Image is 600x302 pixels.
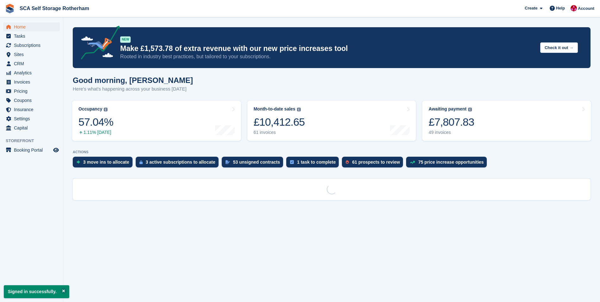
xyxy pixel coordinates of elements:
button: Check it out → [540,42,578,53]
p: Signed in successfully. [4,285,69,298]
span: Help [556,5,565,11]
h1: Good morning, [PERSON_NAME] [73,76,193,85]
p: Here's what's happening across your business [DATE] [73,85,193,93]
span: Home [14,22,52,31]
a: 3 move ins to allocate [73,157,136,171]
span: Storefront [6,138,63,144]
div: 75 price increase opportunities [418,160,484,165]
span: Pricing [14,87,52,96]
div: NEW [120,36,131,43]
a: 3 active subscriptions to allocate [136,157,222,171]
div: 49 invoices [429,130,474,135]
span: Insurance [14,105,52,114]
span: Subscriptions [14,41,52,50]
img: move_ins_to_allocate_icon-fdf77a2bb77ea45bf5b3d319d69a93e2d87916cf1d5bf7949dd705db3b84f3ca.svg [77,160,80,164]
div: Awaiting payment [429,106,467,112]
a: menu [3,32,60,41]
a: 75 price increase opportunities [406,157,490,171]
a: 1 task to complete [286,157,342,171]
span: Sites [14,50,52,59]
img: icon-info-grey-7440780725fd019a000dd9b08b2336e03edf1995a4989e88bcd33f0948082b44.svg [104,108,108,111]
a: menu [3,41,60,50]
div: 1.11% [DATE] [78,130,113,135]
a: menu [3,78,60,86]
div: £7,807.83 [429,116,474,129]
a: menu [3,114,60,123]
span: Settings [14,114,52,123]
p: Rooted in industry best practices, but tailored to your subscriptions. [120,53,535,60]
a: SCA Self Storage Rotherham [17,3,92,14]
a: menu [3,50,60,59]
img: prospect-51fa495bee0391a8d652442698ab0144808aea92771e9ea1ae160a38d050c398.svg [346,160,349,164]
a: Preview store [52,146,60,154]
span: Booking Portal [14,146,52,154]
div: 1 task to complete [297,160,336,165]
a: 53 unsigned contracts [222,157,287,171]
span: Capital [14,123,52,132]
a: menu [3,59,60,68]
div: Occupancy [78,106,102,112]
p: ACTIONS [73,150,591,154]
a: 61 prospects to review [342,157,406,171]
img: price_increase_opportunities-93ffe204e8149a01c8c9dc8f82e8f89637d9d84a8eef4429ea346261dce0b2c0.svg [410,161,415,164]
a: menu [3,68,60,77]
div: 57.04% [78,116,113,129]
span: Account [578,5,594,12]
a: menu [3,96,60,105]
div: 61 prospects to review [352,160,400,165]
p: Make £1,573.78 of extra revenue with our new price increases tool [120,44,535,53]
a: menu [3,123,60,132]
span: Tasks [14,32,52,41]
span: Coupons [14,96,52,105]
img: contract_signature_icon-13c848040528278c33f63329250d36e43548de30e8caae1d1a13099fd9432cc5.svg [226,160,230,164]
div: 3 active subscriptions to allocate [146,160,215,165]
div: 61 invoices [254,130,305,135]
img: task-75834270c22a3079a89374b754ae025e5fb1db73e45f91037f5363f120a921f8.svg [290,160,294,164]
a: menu [3,146,60,154]
a: menu [3,105,60,114]
a: Awaiting payment £7,807.83 49 invoices [422,101,591,141]
span: CRM [14,59,52,68]
div: 3 move ins to allocate [83,160,129,165]
span: Analytics [14,68,52,77]
span: Invoices [14,78,52,86]
a: Occupancy 57.04% 1.11% [DATE] [72,101,241,141]
a: menu [3,87,60,96]
div: 53 unsigned contracts [233,160,280,165]
img: price-adjustments-announcement-icon-8257ccfd72463d97f412b2fc003d46551f7dbcb40ab6d574587a9cd5c0d94... [76,26,120,62]
img: active_subscription_to_allocate_icon-d502201f5373d7db506a760aba3b589e785aa758c864c3986d89f69b8ff3... [139,160,143,164]
img: Thomas Webb [571,5,577,11]
img: icon-info-grey-7440780725fd019a000dd9b08b2336e03edf1995a4989e88bcd33f0948082b44.svg [297,108,301,111]
a: Month-to-date sales £10,412.65 61 invoices [247,101,416,141]
img: stora-icon-8386f47178a22dfd0bd8f6a31ec36ba5ce8667c1dd55bd0f319d3a0aa187defe.svg [5,4,15,13]
div: £10,412.65 [254,116,305,129]
span: Create [525,5,537,11]
div: Month-to-date sales [254,106,295,112]
a: menu [3,22,60,31]
img: icon-info-grey-7440780725fd019a000dd9b08b2336e03edf1995a4989e88bcd33f0948082b44.svg [468,108,472,111]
